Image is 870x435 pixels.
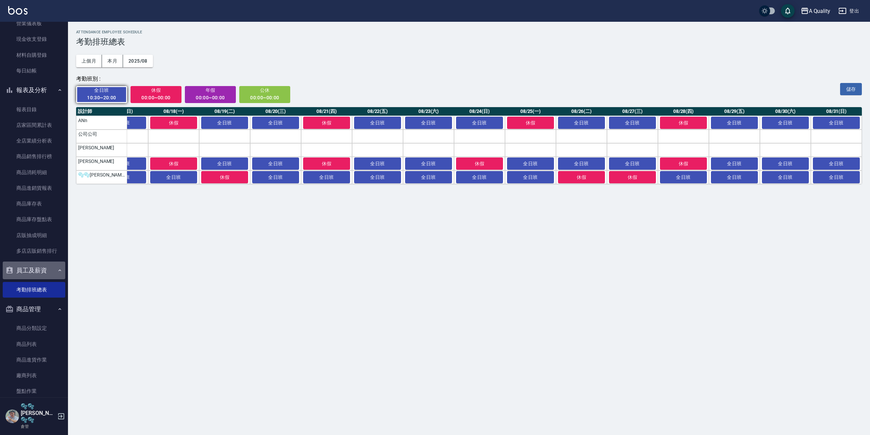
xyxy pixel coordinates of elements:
a: 商品庫存盤點表 [3,212,65,227]
button: 全日班 [405,117,452,129]
span: 全日班 [768,174,802,180]
span: 全日班 [666,174,700,180]
button: 全日班 [252,171,299,183]
td: ANn [76,116,127,130]
span: 全日班 [819,120,853,126]
span: 休假 [157,161,191,166]
button: 休假 [303,157,350,170]
button: 全日班 [354,171,401,183]
th: 08/20(三) [250,107,301,116]
span: 全日班 [768,120,802,126]
button: 商品管理 [3,300,65,318]
a: 商品進貨作業 [3,352,65,368]
button: 全日班 [201,117,248,129]
a: 營業儀表板 [3,16,65,31]
button: 年假00:00~00:00 [185,86,236,103]
a: 店家區間累計表 [3,117,65,133]
th: 08/29(五) [709,107,760,116]
span: 全日班 [819,174,853,180]
a: 每日結帳 [3,63,65,79]
span: 休假 [615,174,649,180]
span: 全日班 [819,161,853,166]
span: 全日班 [361,161,395,166]
button: 休假 [303,117,350,129]
button: 本月 [102,55,123,67]
button: 休假 [201,171,248,183]
a: 全店業績分析表 [3,133,65,149]
button: 休假 [507,117,554,129]
a: 廠商列表 [3,368,65,383]
div: 00:00~00:00 [244,94,286,102]
button: 休假 [609,171,656,183]
button: 全日班 [150,171,197,183]
span: 全日班 [615,161,649,166]
span: 全日班 [463,120,497,126]
span: 全日班 [310,174,344,180]
span: 休假 [514,120,547,126]
span: 全日班 [412,161,446,166]
a: 多店店販銷售排行 [3,243,65,259]
span: 休假 [157,120,191,126]
button: 全日班 [762,171,809,183]
span: 全日班 [361,174,395,180]
span: 全日班 [157,174,191,180]
span: 全日班 [717,161,751,166]
button: 全日班 [711,117,758,129]
div: 考勤班別 : [76,76,789,83]
h2: ATTENDANCE EMPLOYEE SCHEDULE [76,30,862,34]
button: 登出 [836,5,862,17]
span: 全日班 [717,120,751,126]
a: 商品消耗明細 [3,165,65,180]
th: 08/25(一) [505,107,556,116]
div: A Quality [809,7,831,15]
a: 商品庫存表 [3,196,65,212]
h3: 考勤排班總表 [76,37,862,47]
button: 全日班 [201,157,248,170]
th: 08/21(四) [301,107,352,116]
img: Person [5,409,19,423]
button: 全日班 [456,117,503,129]
button: 全日班 [558,117,605,129]
button: 全日班 [711,157,758,170]
a: 商品列表 [3,336,65,352]
span: 全日班 [717,174,751,180]
button: 休假 [558,171,605,183]
span: 休假 [310,120,344,126]
p: 倉管 [21,423,55,430]
a: 報表目錄 [3,102,65,117]
button: 全日班 [558,157,605,170]
th: 08/26(二) [556,107,607,116]
span: 全日班 [361,120,395,126]
span: 全日班 [514,174,547,180]
button: 全日班 [405,171,452,183]
a: 店販抽成明細 [3,228,65,243]
span: 全日班 [259,174,293,180]
button: 公休00:00~00:00 [239,86,290,103]
span: 年假 [190,86,231,95]
button: 全日班 [252,117,299,129]
span: 休假 [463,161,497,166]
button: A Quality [798,4,833,18]
th: 08/22(五) [352,107,403,116]
span: 全日班 [564,161,598,166]
a: 現金收支登錄 [3,31,65,47]
a: 考勤排班總表 [3,282,65,298]
button: 休假 [150,117,197,129]
span: 休假 [564,174,598,180]
th: 08/30(六) [760,107,811,116]
button: 儲存 [840,83,862,96]
button: 休假 [660,117,707,129]
span: 全日班 [259,161,293,166]
span: 全日班 [615,120,649,126]
button: 全日班 [762,117,809,129]
th: 08/27(三) [607,107,658,116]
a: 材料自購登錄 [3,47,65,63]
button: 全日班 [405,157,452,170]
button: 員工及薪資 [3,262,65,279]
button: 全日班 [762,157,809,170]
a: 商品分類設定 [3,320,65,336]
a: 商品銷售排行榜 [3,149,65,164]
button: 全日班 [354,157,401,170]
button: 全日班 [609,157,656,170]
td: 🫧🫧[PERSON_NAME]🫧🫧 [76,170,127,184]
